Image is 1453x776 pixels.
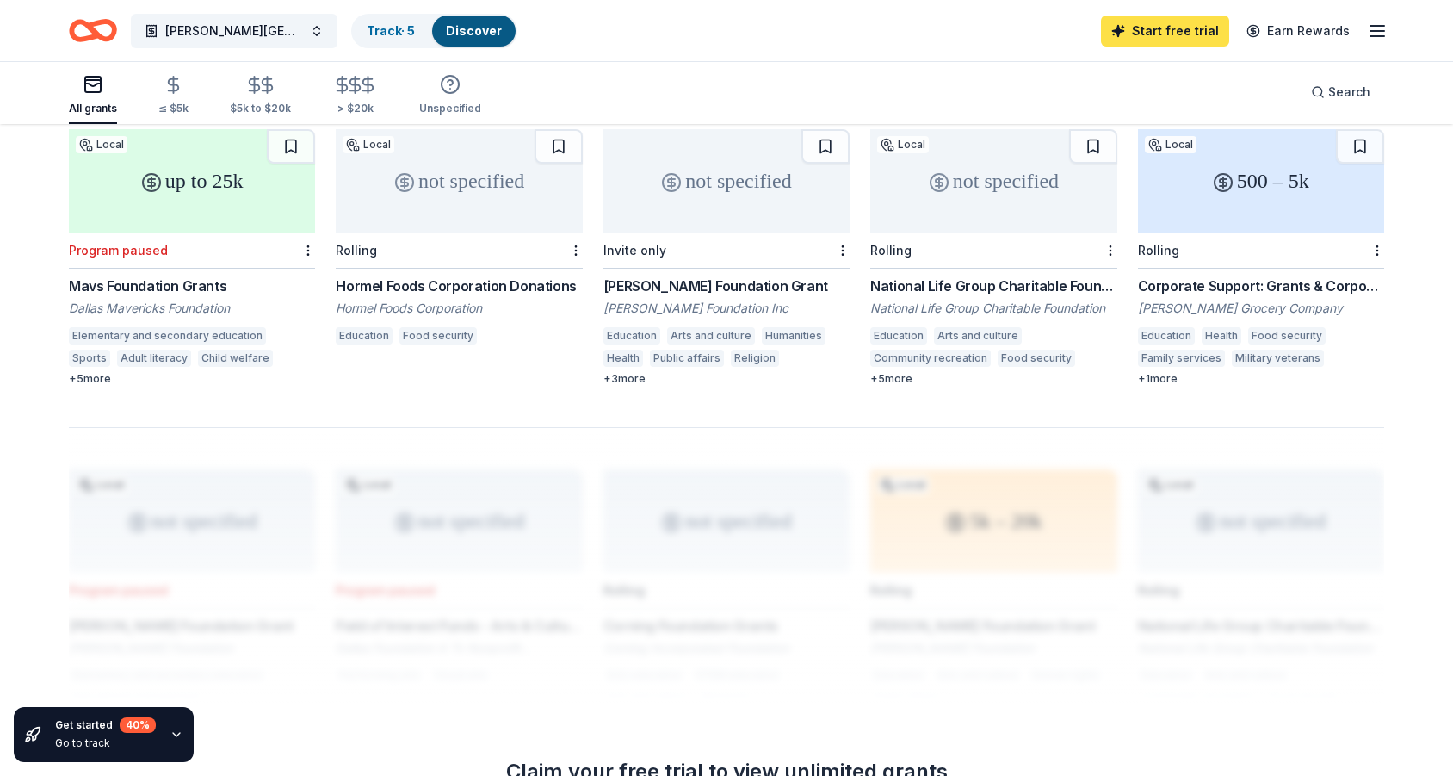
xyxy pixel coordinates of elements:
div: All grants [69,102,117,115]
a: not specifiedLocalRollingNational Life Group Charitable Foundation SponsorshipsNational Life Grou... [870,129,1116,386]
div: not specified [336,129,582,233]
div: Public affairs [650,350,724,367]
div: Food security [1248,327,1326,345]
div: Program paused [69,243,168,258]
div: Local [76,136,127,153]
a: Track· 5 [367,23,415,38]
div: Rolling [870,243,912,258]
div: Family services [1138,350,1225,367]
a: Start free trial [1101,16,1229,47]
div: Community recreation [870,350,991,367]
div: [PERSON_NAME] Grocery Company [1138,300,1384,317]
div: Dallas Mavericks Foundation [69,300,315,317]
div: Education [870,327,927,345]
a: Discover [446,23,502,38]
div: Education [336,327,393,345]
div: Health [603,350,643,367]
div: Arts and culture [934,327,1022,345]
div: Go to track [55,736,156,750]
div: Education [1138,327,1195,345]
div: 500 – 5k [1138,129,1384,233]
div: Adult literacy [117,350,191,367]
div: not specified [870,129,1116,233]
a: not specifiedInvite only[PERSON_NAME] Foundation Grant[PERSON_NAME] Foundation IncEducationArts a... [603,129,850,386]
div: Local [1145,136,1196,153]
div: National Life Group Charitable Foundation [870,300,1116,317]
button: > $20k [332,68,378,124]
div: Child welfare [198,350,273,367]
a: Earn Rewards [1236,16,1360,47]
div: Food security [399,327,477,345]
button: ≤ $5k [158,68,189,124]
div: Rolling [1138,243,1179,258]
div: 40 % [120,717,156,733]
a: up to 25kLocalProgram pausedMavs Foundation GrantsDallas Mavericks FoundationElementary and secon... [69,129,315,386]
button: [PERSON_NAME][GEOGRAPHIC_DATA] [131,14,337,48]
div: > $20k [332,102,378,115]
div: Unspecified [419,102,481,115]
div: $5k to $20k [230,102,291,115]
div: up to 25k [69,129,315,233]
div: + 5 more [870,372,1116,386]
div: + 5 more [69,372,315,386]
div: Education [603,327,660,345]
div: Local [877,136,929,153]
button: All grants [69,67,117,124]
div: Religion [731,350,779,367]
a: Home [69,10,117,51]
button: Unspecified [419,67,481,124]
div: Invite only [603,243,666,258]
div: Corporate Support: Grants & Corporate Donations [1138,276,1384,296]
div: Humanities [762,327,825,345]
div: National Life Group Charitable Foundation Sponsorships [870,276,1116,296]
div: Elementary and secondary education [69,327,266,345]
button: Track· 5Discover [351,14,517,48]
div: Military veterans [1232,350,1324,367]
a: 500 – 5kLocalRollingCorporate Support: Grants & Corporate Donations[PERSON_NAME] Grocery CompanyE... [1138,129,1384,386]
div: Health [1202,327,1241,345]
a: not specifiedLocalRollingHormel Foods Corporation DonationsHormel Foods CorporationEducationFood ... [336,129,582,350]
div: Arts and culture [667,327,755,345]
div: [PERSON_NAME] Foundation Grant [603,276,850,296]
button: $5k to $20k [230,68,291,124]
div: Get started [55,717,156,733]
div: Mavs Foundation Grants [69,276,315,296]
span: [PERSON_NAME][GEOGRAPHIC_DATA] [165,21,303,41]
div: Hormel Foods Corporation Donations [336,276,582,296]
div: Food security [998,350,1075,367]
div: Sports [69,350,110,367]
button: Search [1297,75,1384,109]
div: + 3 more [603,372,850,386]
div: Hormel Foods Corporation [336,300,582,317]
span: Search [1328,82,1370,102]
div: Local [343,136,394,153]
div: + 1 more [1138,372,1384,386]
div: ≤ $5k [158,102,189,115]
div: not specified [603,129,850,233]
div: Rolling [336,243,377,258]
div: [PERSON_NAME] Foundation Inc [603,300,850,317]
